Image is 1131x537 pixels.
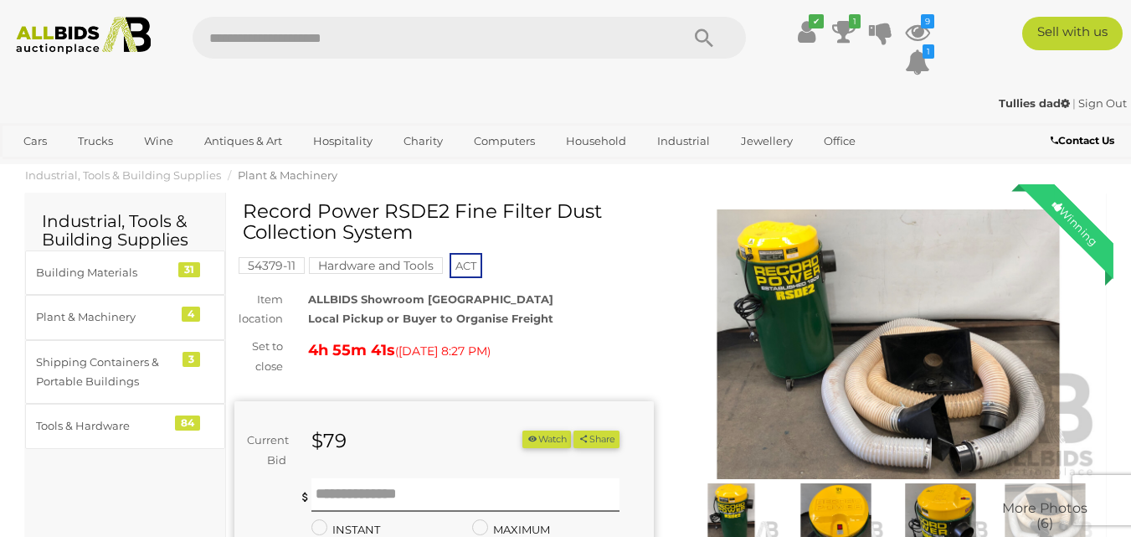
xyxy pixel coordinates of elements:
[36,353,174,392] div: Shipping Containers & Portable Buildings
[308,312,553,325] strong: Local Pickup or Buyer to Organise Freight
[309,259,443,272] a: Hardware and Tools
[662,17,746,59] button: Search
[25,250,225,295] a: Building Materials 31
[182,307,200,322] div: 4
[573,431,619,448] button: Share
[222,337,296,376] div: Set to close
[999,96,1070,110] strong: Tullies dad
[1051,132,1118,150] a: Contact Us
[849,14,861,28] i: 1
[905,17,930,47] a: 9
[243,201,650,244] h1: Record Power RSDE2 Fine Filter Dust Collection System
[1022,17,1123,50] a: Sell with us
[813,127,866,155] a: Office
[921,14,934,28] i: 9
[555,127,637,155] a: Household
[999,96,1072,110] a: Tullies dad
[450,253,482,278] span: ACT
[133,127,184,155] a: Wine
[183,352,200,367] div: 3
[395,344,491,358] span: ( )
[646,127,721,155] a: Industrial
[36,307,174,327] div: Plant & Machinery
[302,127,383,155] a: Hospitality
[794,17,820,47] a: ✔
[13,155,69,183] a: Sports
[1051,134,1114,147] b: Contact Us
[393,127,454,155] a: Charity
[1036,184,1113,261] div: Winning
[8,17,159,54] img: Allbids.com.au
[1072,96,1076,110] span: |
[25,295,225,339] a: Plant & Machinery 4
[463,127,546,155] a: Computers
[308,341,395,359] strong: 4h 55m 41s
[1002,502,1087,531] span: More Photos (6)
[522,431,571,448] li: Watch this item
[923,44,934,59] i: 1
[398,343,487,359] span: [DATE] 8:27 PM
[522,431,571,448] button: Watch
[193,127,293,155] a: Antiques & Art
[25,168,221,182] a: Industrial, Tools & Building Supplies
[679,209,1098,480] img: Record Power RSDE2 Fine Filter Dust Collection System
[67,127,124,155] a: Trucks
[809,14,824,28] i: ✔
[239,257,305,274] mark: 54379-11
[36,416,174,436] div: Tools & Hardware
[25,404,225,448] a: Tools & Hardware 84
[238,168,337,182] a: Plant & Machinery
[309,257,443,274] mark: Hardware and Tools
[178,262,200,277] div: 31
[831,17,856,47] a: 1
[42,212,208,249] h2: Industrial, Tools & Building Supplies
[311,429,347,452] strong: $79
[175,416,200,431] div: 84
[905,47,930,77] a: 1
[25,340,225,405] a: Shipping Containers & Portable Buildings 3
[234,431,299,470] div: Current Bid
[13,127,58,155] a: Cars
[222,290,296,329] div: Item location
[308,292,553,306] strong: ALLBIDS Showroom [GEOGRAPHIC_DATA]
[36,263,174,282] div: Building Materials
[239,259,305,272] a: 54379-11
[78,155,218,183] a: [GEOGRAPHIC_DATA]
[1078,96,1127,110] a: Sign Out
[730,127,804,155] a: Jewellery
